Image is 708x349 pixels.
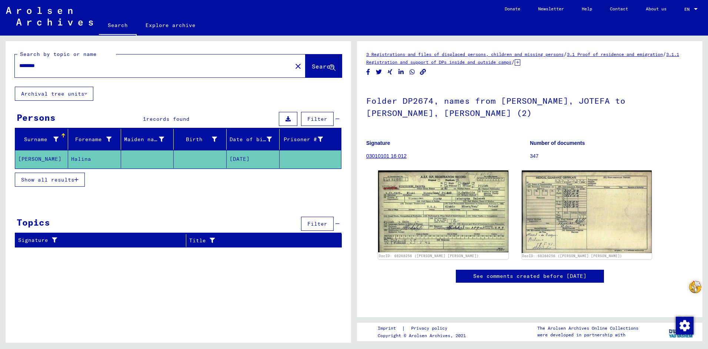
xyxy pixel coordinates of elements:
p: Copyright © Arolsen Archives, 2021 [378,332,466,339]
button: Share on LinkedIn [397,67,405,77]
span: / [663,51,666,57]
mat-cell: Halina [68,150,121,168]
div: Topics [17,216,50,229]
a: Privacy policy [405,325,456,332]
div: Maiden name [124,133,174,145]
font: Surname [24,136,47,143]
div: Birth [177,133,226,145]
a: Imprint [378,325,402,332]
button: Archival tree units [15,87,93,101]
font: Date of birth [230,136,273,143]
a: Search [99,16,137,36]
button: Search [305,54,342,77]
div: Surname [18,133,68,145]
mat-cell: [PERSON_NAME] [15,150,68,168]
a: DocID: 68268256 ([PERSON_NAME] [PERSON_NAME]) [379,254,479,258]
p: 347 [530,152,693,160]
button: Show all results [15,173,85,187]
mat-header-cell: Geburt‏ [174,129,227,150]
div: Forename [71,133,121,145]
img: Arolsen_neg.svg [6,7,93,26]
font: Archival tree units [21,90,84,97]
button: Share on WhatsApp [408,67,416,77]
b: Number of documents [530,140,585,146]
font: Forename [75,136,102,143]
font: Birth [186,136,203,143]
span: / [511,59,515,65]
button: Copy link [419,67,427,77]
button: Filter [301,217,334,231]
div: Prisoner # [283,133,332,145]
p: The Arolsen Archives Online Collections [537,325,638,332]
div: Persons [17,111,56,124]
mat-header-cell: Geburtsname [121,129,174,150]
font: Signature [18,236,48,244]
b: Signature [366,140,390,146]
mat-header-cell: Prisoner # [280,129,341,150]
span: Search [312,63,334,70]
button: Share on Twitter [375,67,383,77]
span: Filter [307,220,327,227]
a: See comments created before [DATE] [473,272,587,280]
mat-icon: close [294,62,303,71]
mat-header-cell: Nachname [15,129,68,150]
mat-header-cell: Vorname [68,129,121,150]
img: 001.jpg [378,170,508,252]
h1: Folder DP2674, names from [PERSON_NAME], JOTEFA to [PERSON_NAME], [PERSON_NAME] (2) [366,84,693,129]
span: records found [146,116,190,122]
div: Signature [18,235,188,246]
font: Maiden name [124,136,161,143]
a: DocID: 68268256 ([PERSON_NAME] [PERSON_NAME]) [522,254,622,258]
span: Show all results [21,176,74,183]
div: Title [189,235,334,246]
span: 1 [143,116,146,122]
a: Explore archive [137,16,204,34]
div: Date of birth [230,133,281,145]
button: Share on Xing [386,67,394,77]
a: 3 Registrations and files of displaced persons, children and missing persons [366,51,564,57]
mat-cell: [DATE] [227,150,280,168]
button: Share on Facebook [364,67,372,77]
img: 002.jpg [522,170,652,253]
img: yv_logo.png [667,322,695,341]
mat-label: Search by topic or name [20,51,97,57]
mat-header-cell: Geburtsdatum [227,129,280,150]
font: | [402,325,405,332]
span: / [564,51,567,57]
font: Title [189,237,206,245]
a: 03010101 16 012 [366,153,407,159]
a: 3.1 Proof of residence and emigration [567,51,663,57]
p: were developed in partnership with [537,332,638,338]
font: Prisoner # [284,136,317,143]
button: Filter [301,112,334,126]
button: Clear [291,59,305,73]
img: Change consent [676,317,694,335]
span: EN [684,7,692,12]
span: Filter [307,116,327,122]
